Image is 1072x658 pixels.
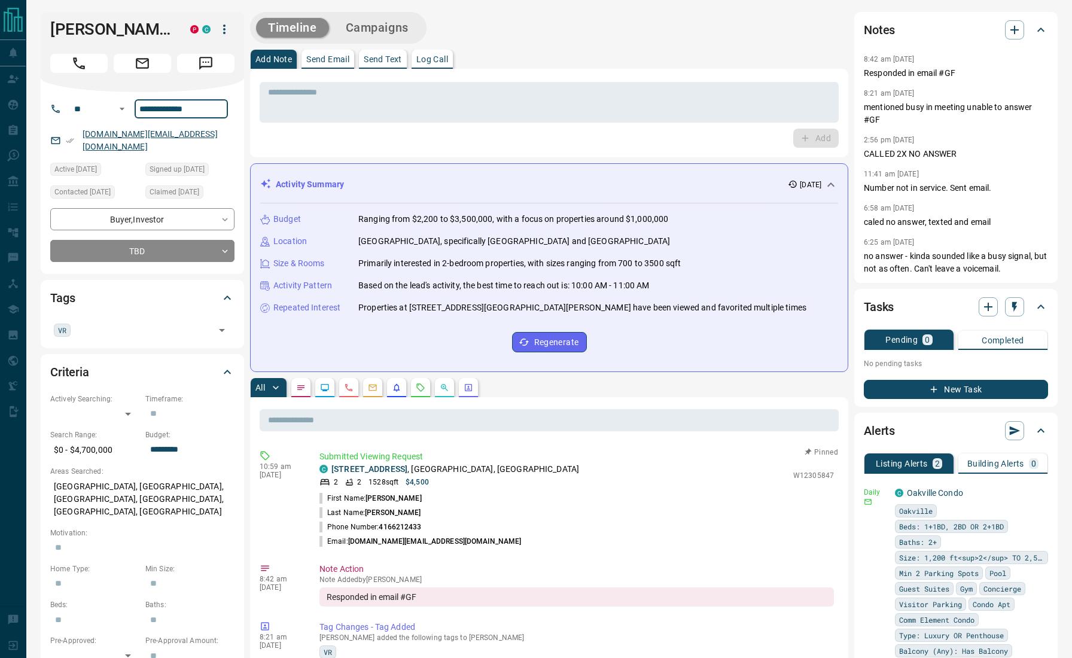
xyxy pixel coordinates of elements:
[260,471,301,479] p: [DATE]
[324,646,332,658] span: VR
[899,536,937,548] span: Baths: 2+
[864,487,888,498] p: Daily
[145,599,234,610] p: Baths:
[864,101,1048,126] p: mentioned busy in meeting unable to answer #GF
[907,488,963,498] a: Oakville Condo
[50,477,234,522] p: [GEOGRAPHIC_DATA], [GEOGRAPHIC_DATA], [GEOGRAPHIC_DATA], [GEOGRAPHIC_DATA], [GEOGRAPHIC_DATA], [G...
[864,498,872,506] svg: Email
[864,250,1048,275] p: no answer - kinda sounded like a busy signal, but not as often. Can't leave a voicemail.
[306,55,349,63] p: Send Email
[273,279,332,292] p: Activity Pattern
[319,621,834,633] p: Tag Changes - Tag Added
[899,614,974,626] span: Comm Element Condo
[319,450,834,463] p: Submitted Viewing Request
[273,257,325,270] p: Size & Rooms
[334,477,338,488] p: 2
[899,583,949,595] span: Guest Suites
[960,583,973,595] span: Gym
[864,16,1048,44] div: Notes
[899,598,962,610] span: Visitor Parking
[989,567,1006,579] span: Pool
[864,416,1048,445] div: Alerts
[864,55,915,63] p: 8:42 am [DATE]
[273,213,301,226] p: Budget
[864,421,895,440] h2: Alerts
[464,383,473,392] svg: Agent Actions
[804,447,839,458] button: Pinned
[50,440,139,460] p: $0 - $4,700,000
[320,383,330,392] svg: Lead Browsing Activity
[319,522,422,532] p: Phone Number:
[50,599,139,610] p: Beds:
[50,185,139,202] div: Wed Jul 30 2025
[190,25,199,33] div: property.ca
[296,383,306,392] svg: Notes
[260,583,301,592] p: [DATE]
[58,324,66,336] span: VR
[885,336,918,344] p: Pending
[202,25,211,33] div: condos.ca
[925,336,930,344] p: 0
[973,598,1010,610] span: Condo Apt
[319,465,328,473] div: condos.ca
[319,575,834,584] p: Note Added by [PERSON_NAME]
[145,394,234,404] p: Timeframe:
[145,563,234,574] p: Min Size:
[392,383,401,392] svg: Listing Alerts
[899,645,1008,657] span: Balcony (Any): Has Balcony
[50,528,234,538] p: Motivation:
[50,54,108,73] span: Call
[255,55,292,63] p: Add Note
[895,489,903,497] div: condos.ca
[864,355,1048,373] p: No pending tasks
[177,54,234,73] span: Message
[899,552,1044,563] span: Size: 1,200 ft<sup>2</sup> TO 2,500 ft<sup>2</sup>
[982,336,1024,345] p: Completed
[864,238,915,246] p: 6:25 am [DATE]
[800,179,821,190] p: [DATE]
[50,288,75,307] h2: Tags
[406,477,429,488] p: $4,500
[358,235,670,248] p: [GEOGRAPHIC_DATA], specifically [GEOGRAPHIC_DATA] and [GEOGRAPHIC_DATA]
[864,297,894,316] h2: Tasks
[366,494,421,502] span: [PERSON_NAME]
[331,464,407,474] a: [STREET_ADDRESS]
[50,362,89,382] h2: Criteria
[334,18,421,38] button: Campaigns
[319,587,834,607] div: Responded in email #GF
[899,505,933,517] span: Oakville
[864,293,1048,321] div: Tasks
[66,136,74,145] svg: Email Verified
[358,257,681,270] p: Primarily interested in 2-bedroom properties, with sizes ranging from 700 to 3500 sqft
[864,380,1048,399] button: New Task
[273,235,307,248] p: Location
[114,54,171,73] span: Email
[379,523,421,531] span: 4166212433
[50,429,139,440] p: Search Range:
[365,508,421,517] span: [PERSON_NAME]
[876,459,928,468] p: Listing Alerts
[83,129,218,151] a: [DOMAIN_NAME][EMAIL_ADDRESS][DOMAIN_NAME]
[50,466,234,477] p: Areas Searched:
[50,563,139,574] p: Home Type:
[145,635,234,646] p: Pre-Approval Amount:
[115,102,129,116] button: Open
[50,284,234,312] div: Tags
[50,208,234,230] div: Buyer , Investor
[319,563,834,575] p: Note Action
[273,301,340,314] p: Repeated Interest
[319,507,421,518] p: Last Name:
[358,279,650,292] p: Based on the lead's activity, the best time to reach out is: 10:00 AM - 11:00 AM
[416,383,425,392] svg: Requests
[260,641,301,650] p: [DATE]
[260,462,301,471] p: 10:59 am
[864,136,915,144] p: 2:56 pm [DATE]
[864,148,1048,160] p: CALLED 2X NO ANSWER
[983,583,1021,595] span: Concierge
[145,163,234,179] div: Thu Mar 09 2017
[319,493,422,504] p: First Name:
[899,520,1004,532] span: Beds: 1+1BD, 2BD OR 2+1BD
[864,20,895,39] h2: Notes
[899,629,1004,641] span: Type: Luxury OR Penthouse
[331,463,579,476] p: , [GEOGRAPHIC_DATA], [GEOGRAPHIC_DATA]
